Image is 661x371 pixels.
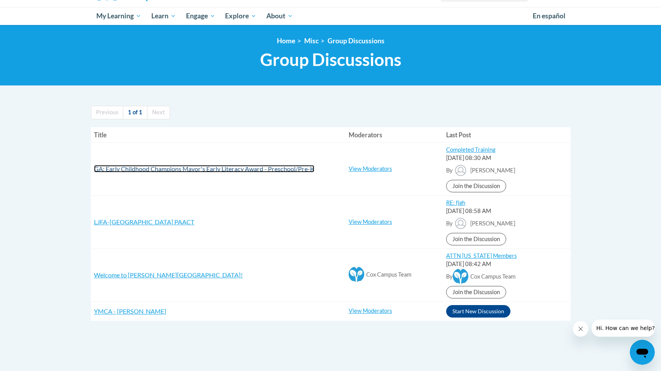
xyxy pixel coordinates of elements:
[146,7,181,25] a: Learn
[446,167,453,174] span: By
[304,37,319,45] span: Misc
[349,131,382,138] span: Moderators
[349,307,392,314] a: View Moderators
[446,286,506,298] a: Join the Discussion
[349,165,392,172] a: View Moderators
[181,7,220,25] a: Engage
[446,180,506,192] a: Join the Discussion
[470,167,515,174] span: [PERSON_NAME]
[85,7,576,25] div: Main menu
[446,154,567,162] div: [DATE] 08:30 AM
[366,271,411,278] span: Cox Campus Team
[446,305,510,318] button: Start New Discussion
[94,218,195,225] a: LJFA-[GEOGRAPHIC_DATA] PAACT
[453,215,468,231] img: Stacey Wallen
[266,11,293,21] span: About
[446,199,465,206] a: RE: fjgh
[94,131,107,138] span: Title
[470,220,515,227] span: [PERSON_NAME]
[328,37,385,45] a: Group Discussions
[261,7,298,25] a: About
[573,321,588,337] iframe: Close message
[446,131,471,138] span: Last Post
[186,11,215,21] span: Engage
[220,7,261,25] a: Explore
[94,165,314,172] a: GA: Early Childhood Champions Mayor's Early Literacy Award - Preschool/Pre-K
[91,106,571,119] nav: Page navigation col-md-12
[446,233,506,245] a: Join the Discussion
[225,11,256,21] span: Explore
[94,271,243,279] a: Welcome to [PERSON_NAME][GEOGRAPHIC_DATA]!
[96,11,141,21] span: My Learning
[91,106,123,119] a: Previous
[147,106,170,119] a: Next
[94,307,166,315] a: YMCA - [PERSON_NAME]
[630,340,655,365] iframe: Button to launch messaging window
[349,218,392,225] a: View Moderators
[446,260,567,268] div: [DATE] 08:42 AM
[470,273,516,280] span: Cox Campus Team
[92,7,147,25] a: My Learning
[446,207,567,215] div: [DATE] 08:58 AM
[446,146,495,153] a: Completed Training
[533,12,565,20] span: En español
[123,106,147,119] a: 1 of 1
[592,320,655,337] iframe: Message from company
[349,266,364,282] img: Cox Campus Team
[446,273,453,280] span: By
[453,162,468,178] img: Madelyn Owens
[446,220,453,227] span: By
[446,252,517,259] a: ATTN [US_STATE] Members
[151,11,176,21] span: Learn
[528,8,571,24] a: En español
[260,49,401,70] span: Group Discussions
[277,37,295,45] a: Home
[453,268,468,284] img: Cox Campus Team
